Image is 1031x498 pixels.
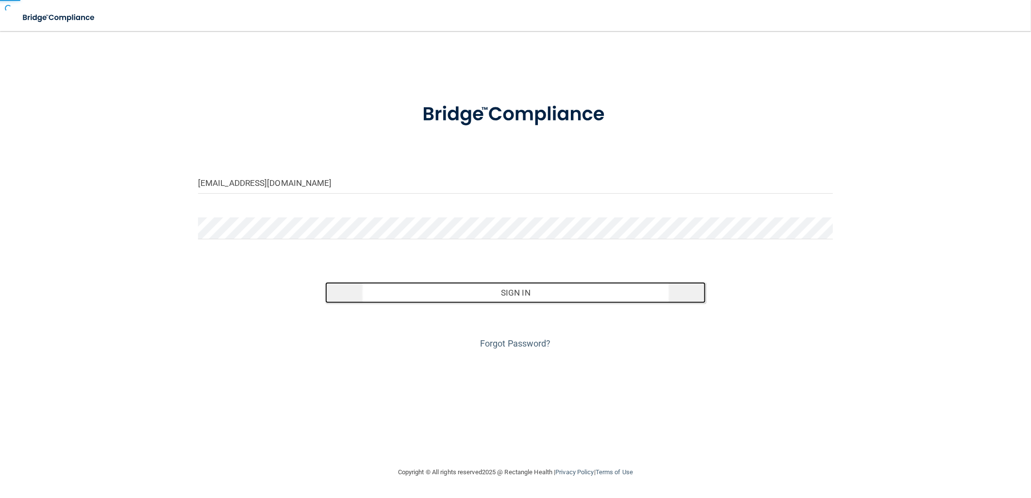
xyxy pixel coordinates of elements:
[596,468,633,476] a: Terms of Use
[480,338,551,349] a: Forgot Password?
[198,172,833,194] input: Email
[402,89,629,140] img: bridge_compliance_login_screen.278c3ca4.svg
[555,468,594,476] a: Privacy Policy
[338,457,693,488] div: Copyright © All rights reserved 2025 @ Rectangle Health | |
[325,282,706,303] button: Sign In
[15,8,104,28] img: bridge_compliance_login_screen.278c3ca4.svg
